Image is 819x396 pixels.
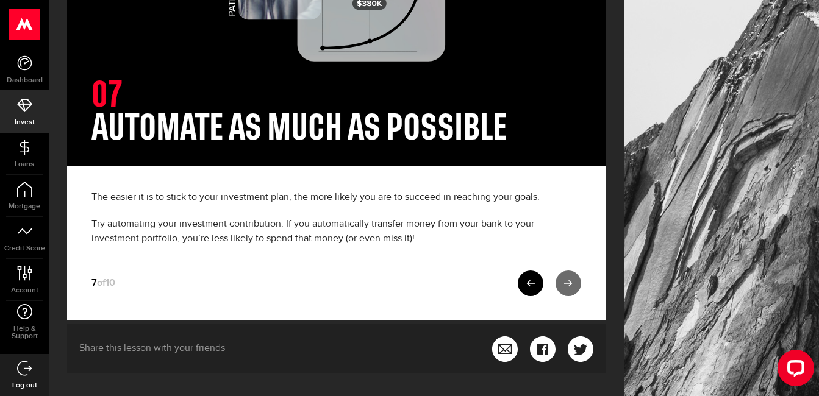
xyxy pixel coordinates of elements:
span: 10 [106,277,115,289]
div: 07 [91,80,581,113]
p: Share this lesson with your friends [79,341,225,356]
h1: Automate as much as possible [91,113,581,146]
span: 7 [91,277,97,289]
p: The easier it is to stick to your investment plan, the more likely you are to succeed in reaching... [91,190,581,205]
span: of [97,277,106,289]
p: Try automating your investment contribution. If you automatically transfer money from your bank t... [91,217,581,246]
iframe: LiveChat chat widget [768,345,819,396]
